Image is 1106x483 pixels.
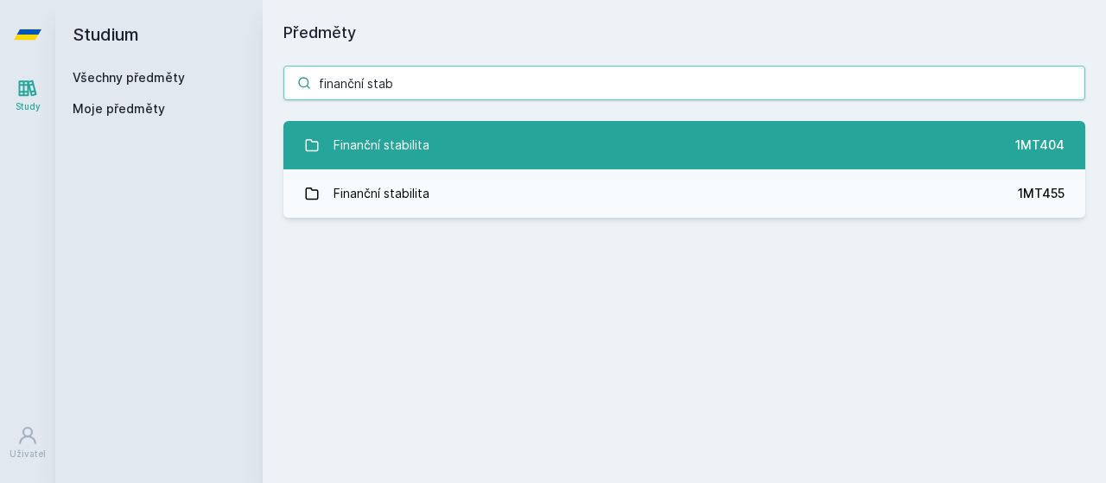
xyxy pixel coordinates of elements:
a: Finanční stabilita 1MT404 [283,121,1085,169]
div: Uživatel [10,448,46,461]
h1: Předměty [283,21,1085,45]
div: Finanční stabilita [334,128,429,162]
span: Moje předměty [73,100,165,118]
div: Finanční stabilita [334,176,429,211]
div: Study [16,100,41,113]
div: 1MT404 [1015,137,1065,154]
input: Název nebo ident předmětu… [283,66,1085,100]
a: Všechny předměty [73,70,185,85]
a: Finanční stabilita 1MT455 [283,169,1085,218]
a: Study [3,69,52,122]
a: Uživatel [3,416,52,469]
div: 1MT455 [1018,185,1065,202]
